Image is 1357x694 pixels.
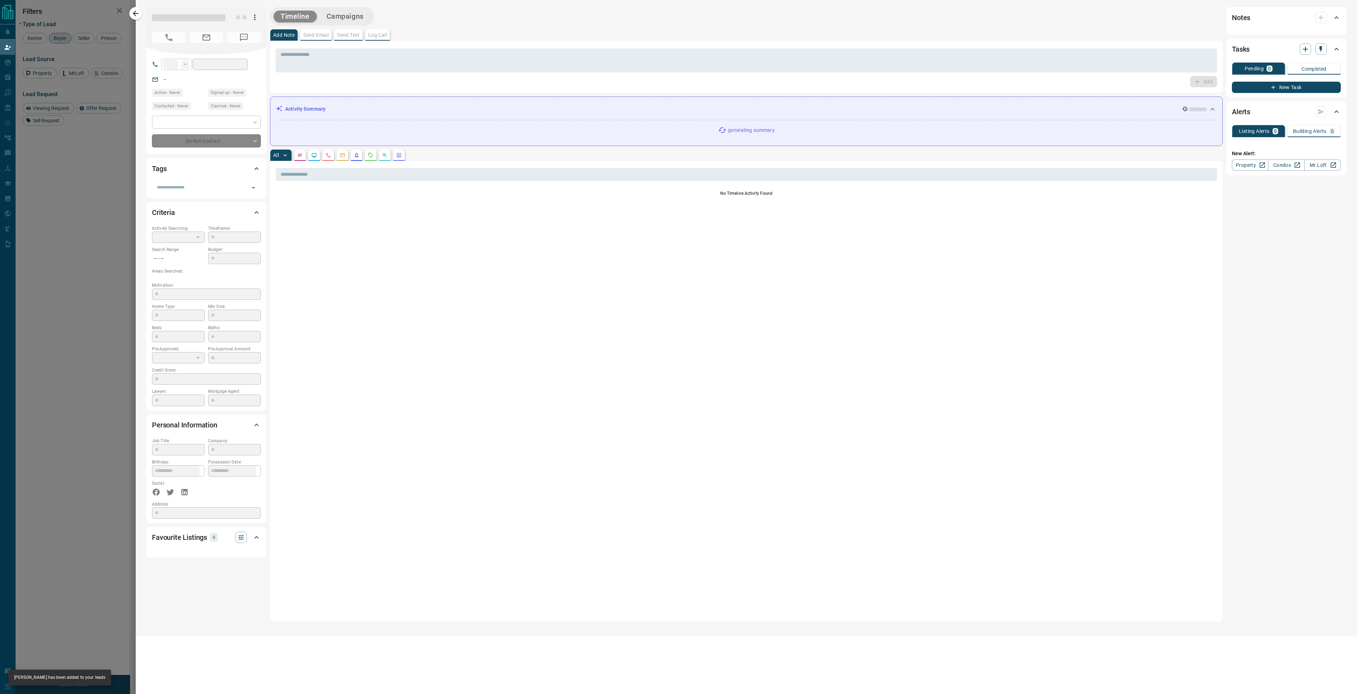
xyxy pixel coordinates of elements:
[1268,159,1304,171] a: Condos
[208,388,261,395] p: Mortgage Agent:
[152,501,261,507] p: Address:
[208,438,261,444] p: Company:
[152,268,261,274] p: Areas Searched:
[152,532,207,543] h2: Favourite Listings
[1232,9,1341,26] div: Notes
[152,204,261,221] div: Criteria
[1232,12,1250,23] h2: Notes
[152,325,205,331] p: Beds:
[273,153,279,158] p: All
[152,225,205,232] p: Actively Searching:
[154,89,180,96] span: Active - Never
[152,134,261,147] div: Do Not Contact
[319,11,371,22] button: Campaigns
[1232,150,1341,157] p: New Alert:
[152,416,261,433] div: Personal Information
[152,438,205,444] p: Job Title:
[227,32,261,43] span: No Number
[396,152,402,158] svg: Agent Actions
[1232,41,1341,58] div: Tasks
[152,246,205,253] p: Search Range:
[1293,129,1327,134] p: Building Alerts
[1239,129,1270,134] p: Listing Alerts
[211,89,244,96] span: Signed up - Never
[274,11,317,22] button: Timeline
[276,103,1217,116] div: Activity Summary
[248,183,258,193] button: Open
[1232,82,1341,93] button: New Task
[152,32,186,43] span: No Number
[325,152,331,158] svg: Calls
[273,33,295,37] p: Add Note
[368,152,374,158] svg: Requests
[285,105,325,113] p: Activity Summary
[189,32,223,43] span: No Email
[152,253,205,264] p: -- - --
[152,346,205,352] p: Pre-Approved:
[208,459,261,465] p: Possession Date:
[311,152,317,158] svg: Lead Browsing Activity
[354,152,359,158] svg: Listing Alerts
[14,672,105,683] div: [PERSON_NAME] has been added to your leads
[208,346,261,352] p: Pre-Approval Amount:
[152,388,205,395] p: Lawyer:
[208,303,261,310] p: Min Size:
[154,103,188,110] span: Contacted - Never
[211,103,241,110] span: Claimed - Never
[1232,106,1250,117] h2: Alerts
[152,163,166,174] h2: Tags
[208,225,261,232] p: Timeframe:
[1274,129,1277,134] p: 0
[1232,159,1268,171] a: Property
[1302,66,1327,71] p: Completed
[382,152,388,158] svg: Opportunities
[152,459,205,465] p: Birthday:
[208,246,261,253] p: Budget:
[1268,66,1271,71] p: 0
[340,152,345,158] svg: Emails
[1232,43,1250,55] h2: Tasks
[152,419,217,431] h2: Personal Information
[152,480,205,486] p: Social:
[1304,159,1341,171] a: Mr.Loft
[728,127,774,134] p: generating summary
[212,533,216,541] p: 0
[163,76,166,82] a: --
[1331,129,1334,134] p: 0
[152,303,205,310] p: Home Type:
[152,160,261,177] div: Tags
[1245,66,1264,71] p: Pending
[276,190,1217,197] p: No Timeline Activity Found
[1232,103,1341,120] div: Alerts
[152,207,175,218] h2: Criteria
[297,152,303,158] svg: Notes
[152,367,261,373] p: Credit Score:
[152,529,261,546] div: Favourite Listings0
[208,325,261,331] p: Baths:
[152,282,261,288] p: Motivation:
